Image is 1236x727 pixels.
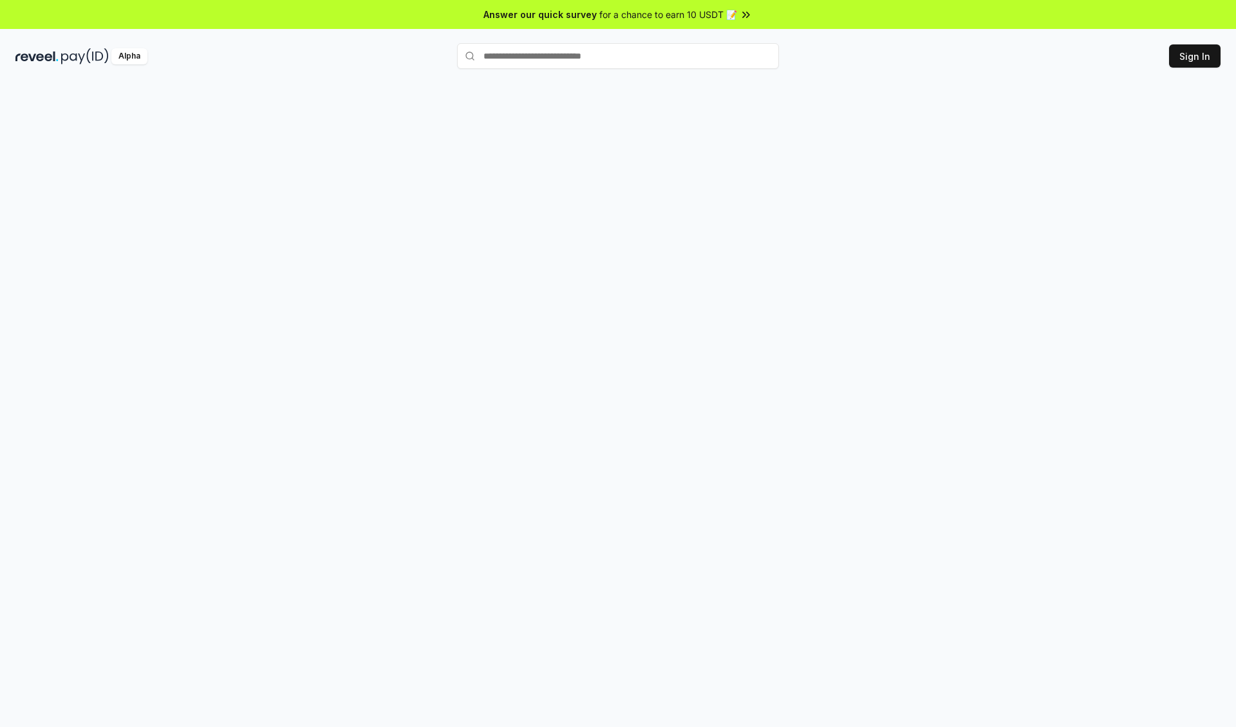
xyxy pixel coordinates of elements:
span: for a chance to earn 10 USDT 📝 [599,8,737,21]
img: reveel_dark [15,48,59,64]
span: Answer our quick survey [483,8,597,21]
img: pay_id [61,48,109,64]
button: Sign In [1169,44,1221,68]
div: Alpha [111,48,147,64]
